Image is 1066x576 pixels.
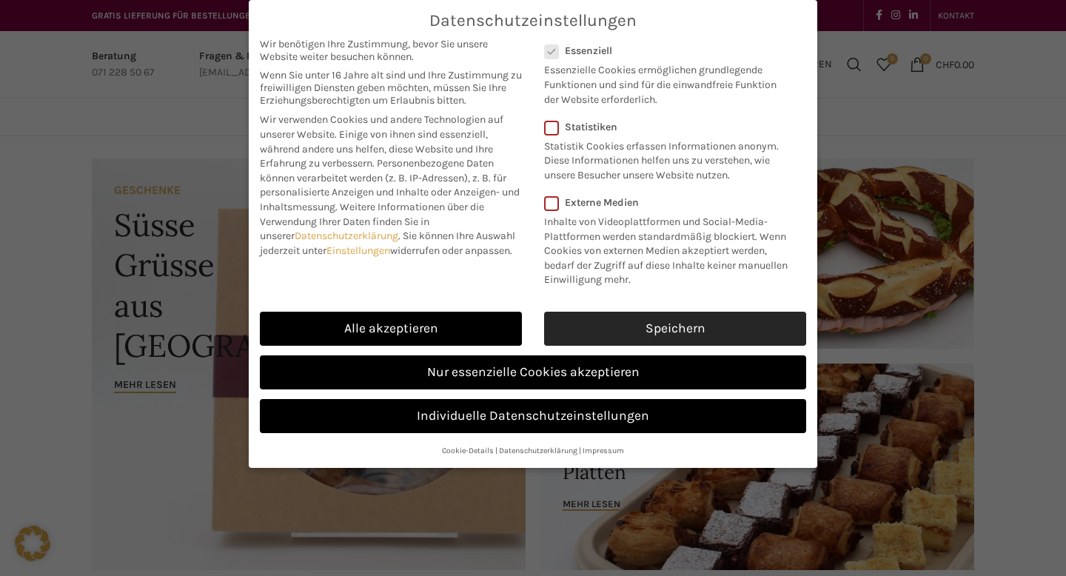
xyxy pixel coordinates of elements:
p: Inhalte von Videoplattformen und Social-Media-Plattformen werden standardmäßig blockiert. Wenn Co... [544,209,797,287]
span: Personenbezogene Daten können verarbeitet werden (z. B. IP-Adressen), z. B. für personalisierte A... [260,157,520,213]
a: Cookie-Details [442,446,494,455]
span: Wenn Sie unter 16 Jahre alt sind und Ihre Zustimmung zu freiwilligen Diensten geben möchten, müss... [260,69,522,107]
span: Wir benötigen Ihre Zustimmung, bevor Sie unsere Website weiter besuchen können. [260,38,522,63]
a: Nur essenzielle Cookies akzeptieren [260,355,806,389]
label: Externe Medien [544,196,797,209]
a: Individuelle Datenschutzeinstellungen [260,399,806,433]
p: Essenzielle Cookies ermöglichen grundlegende Funktionen und sind für die einwandfreie Funktion de... [544,57,787,107]
label: Statistiken [544,121,787,133]
span: Datenschutzeinstellungen [429,11,637,30]
a: Einstellungen [326,244,390,257]
a: Alle akzeptieren [260,312,522,346]
a: Speichern [544,312,806,346]
span: Weitere Informationen über die Verwendung Ihrer Daten finden Sie in unserer . [260,201,484,242]
a: Impressum [583,446,624,455]
a: Datenschutzerklärung [295,230,398,242]
a: Datenschutzerklärung [499,446,577,455]
label: Essenziell [544,44,787,57]
span: Sie können Ihre Auswahl jederzeit unter widerrufen oder anpassen. [260,230,515,257]
p: Statistik Cookies erfassen Informationen anonym. Diese Informationen helfen uns zu verstehen, wie... [544,133,787,183]
span: Wir verwenden Cookies und andere Technologien auf unserer Website. Einige von ihnen sind essenzie... [260,113,503,170]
